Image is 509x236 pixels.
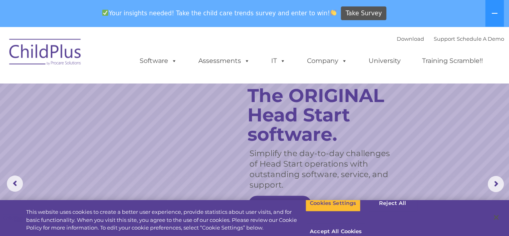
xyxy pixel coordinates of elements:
a: Assessments [190,53,258,69]
a: Learn More [248,196,311,213]
rs-layer: Simplify the day-to-day challenges of Head Start operations with outstanding software, service, a... [249,148,398,190]
a: Software [132,53,185,69]
a: Company [299,53,355,69]
img: 👏 [330,10,336,16]
img: ChildPlus by Procare Solutions [5,33,86,73]
a: Training Scramble!! [414,53,491,69]
button: Close [487,209,505,226]
span: Phone number [112,86,146,92]
div: This website uses cookies to create a better user experience, provide statistics about user visit... [26,208,305,232]
span: Your insights needed! Take the child care trends survey and enter to win! [99,5,340,21]
img: ✅ [102,10,108,16]
span: Take Survey [346,6,382,21]
a: Schedule A Demo [457,36,504,42]
button: Cookies Settings [305,195,361,212]
a: University [361,53,409,69]
a: Take Survey [341,6,386,21]
font: | [397,36,504,42]
span: Last name [112,53,136,59]
a: IT [263,53,294,69]
a: Support [434,36,455,42]
a: Download [397,36,424,42]
button: Reject All [367,195,418,212]
rs-layer: The ORIGINAL Head Start software. [247,86,406,144]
